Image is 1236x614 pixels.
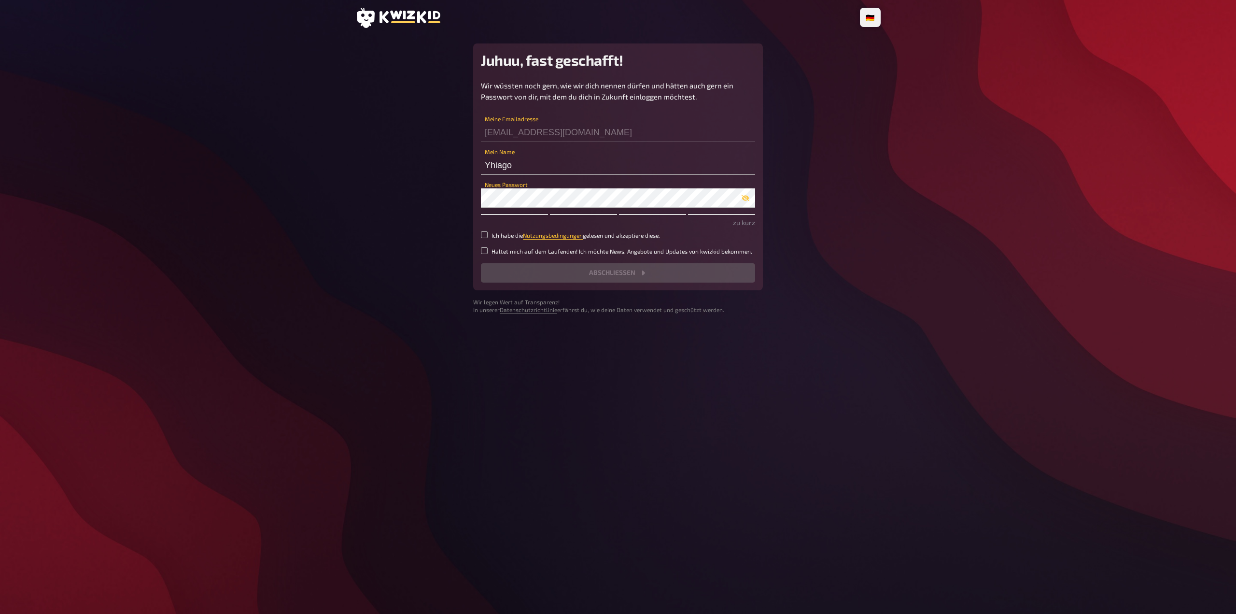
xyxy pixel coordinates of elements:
[862,10,879,25] li: 🇩🇪
[492,231,660,240] small: Ich habe die gelesen und akzeptiere diese.
[473,298,763,314] small: Wir legen Wert auf Transparenz! In unserer erfährst du, wie deine Daten verwendet und geschützt w...
[481,51,755,69] h2: Juhuu, fast geschafft!
[523,232,583,239] a: Nutzungsbedingungen
[481,80,755,102] p: Wir wüssten noch gern, wie wir dich nennen dürfen und hätten auch gern ein Passwort von dir, mit ...
[481,263,755,283] button: Abschließen
[481,156,755,175] input: Mein Name
[481,123,755,142] input: Meine Emailadresse
[481,217,755,228] p: zu kurz
[500,306,557,313] a: Datenschutzrichtlinie
[492,247,752,256] small: Haltet mich auf dem Laufenden! Ich möchte News, Angebote und Updates von kwizkid bekommen.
